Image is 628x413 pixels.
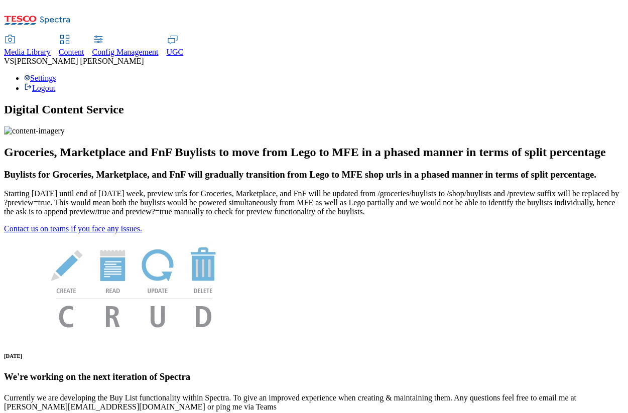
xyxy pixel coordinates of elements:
[4,233,265,338] img: News Image
[4,36,51,57] a: Media Library
[4,393,624,411] p: Currently we are developing the Buy List functionality within Spectra. To give an improved experi...
[4,189,624,216] p: Starting [DATE] until end of [DATE] week, preview urls for Groceries, Marketplace, and FnF will b...
[59,36,84,57] a: Content
[167,36,184,57] a: UGC
[24,74,56,82] a: Settings
[4,169,624,180] h3: Buylists for Groceries, Marketplace, and FnF will gradually transition from Lego to MFE shop urls...
[4,353,624,359] h6: [DATE]
[4,224,142,233] a: Contact us on teams if you face any issues.
[14,57,144,65] span: [PERSON_NAME] [PERSON_NAME]
[4,371,624,382] h3: We're working on the next iteration of Spectra
[4,146,624,159] h2: Groceries, Marketplace and FnF Buylists to move from Lego to MFE in a phased manner in terms of s...
[167,48,184,56] span: UGC
[4,57,14,65] span: VS
[92,36,159,57] a: Config Management
[4,126,65,135] img: content-imagery
[4,48,51,56] span: Media Library
[92,48,159,56] span: Config Management
[4,103,624,116] h1: Digital Content Service
[24,84,55,92] a: Logout
[59,48,84,56] span: Content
